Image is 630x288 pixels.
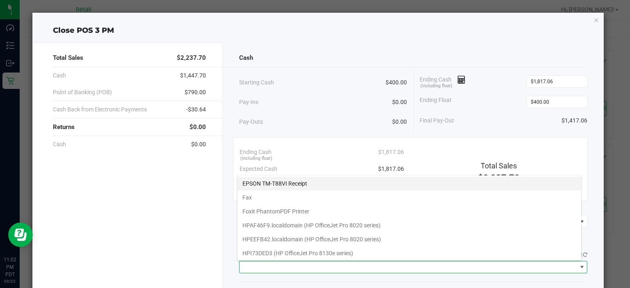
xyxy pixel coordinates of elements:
span: $0.00 [392,98,407,107]
span: $0.00 [191,140,206,149]
span: $2,237.70 [177,53,206,63]
span: Starting Cash [239,78,274,87]
span: -$30.64 [186,105,206,114]
span: Cash Back from Electronic Payments [53,105,147,114]
span: Connected [557,252,582,258]
span: Ending Float [420,96,452,108]
span: $2,237.70 [478,173,520,183]
span: (including float) [240,155,272,162]
span: Cash [239,53,253,63]
span: Total Sales [53,53,83,63]
span: Cash [53,140,66,149]
div: Returns [53,118,206,136]
span: $790.00 [185,88,206,97]
iframe: Resource center [8,222,33,247]
span: Pay-Ins [239,98,258,107]
span: Cash [53,71,66,80]
span: $1,447.70 [180,71,206,80]
li: HPAF46F9.localdomain (HP OfficeJet Pro 8020 series) [237,218,581,232]
span: $400.00 [386,78,407,87]
span: Ending Cash [240,148,272,156]
li: Fax [237,190,581,204]
span: QZ Status: [532,252,587,258]
span: (including float) [420,83,452,90]
li: EPSON TM-T88VI Receipt [237,177,581,190]
span: Ending Cash [420,75,466,88]
span: Expected Cash [240,165,277,173]
span: Point of Banking (POB) [53,88,112,97]
div: Close POS 3 PM [32,25,604,36]
span: Pay-Outs [239,118,263,126]
li: Foxit PhantomPDF Printer [237,204,581,218]
span: $1,817.06 [378,165,404,173]
span: $1,817.06 [378,148,404,156]
span: Final Pay-Out [420,116,454,125]
span: $0.00 [392,118,407,126]
li: HPI73DED3 (HP OfficeJet Pro 8130e series) [237,246,581,260]
span: Total Sales [481,161,517,170]
span: $1,417.06 [562,116,587,125]
li: HPEEFB42.localdomain (HP OfficeJet Pro 8020 series) [237,232,581,246]
span: $0.00 [189,122,206,132]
